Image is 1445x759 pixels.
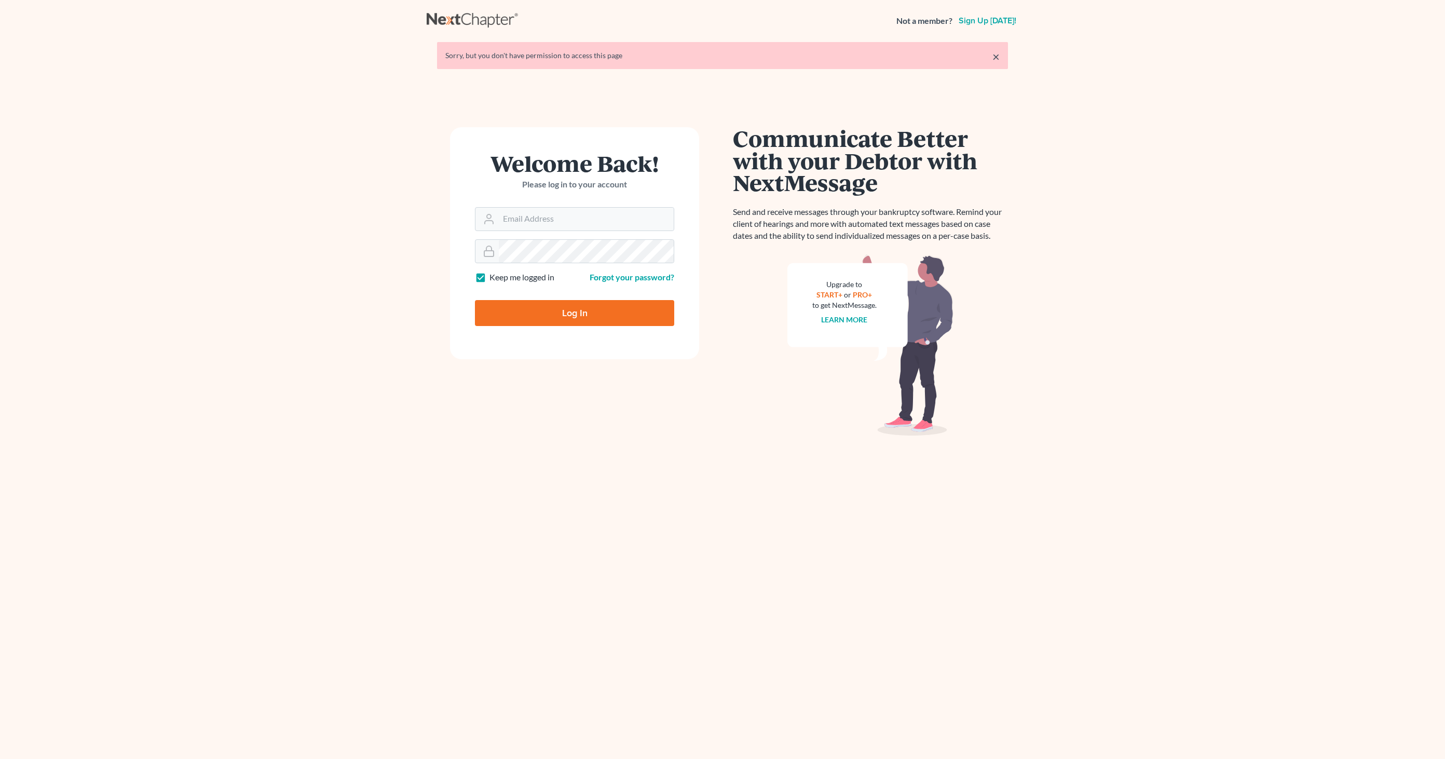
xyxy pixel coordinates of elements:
div: Sorry, but you don't have permission to access this page [445,50,1000,61]
label: Keep me logged in [489,272,554,283]
a: Learn more [822,315,868,324]
a: PRO+ [853,290,873,299]
a: × [992,50,1000,63]
h1: Communicate Better with your Debtor with NextMessage [733,127,1008,194]
p: Please log in to your account [475,179,674,191]
a: Sign up [DATE]! [957,17,1018,25]
h1: Welcome Back! [475,152,674,174]
strong: Not a member? [896,15,952,27]
input: Log In [475,300,674,326]
span: or [844,290,852,299]
div: Upgrade to [812,279,877,290]
a: START+ [817,290,843,299]
a: Forgot your password? [590,272,674,282]
input: Email Address [499,208,674,231]
img: nextmessage_bg-59042aed3d76b12b5cd301f8e5b87938c9018125f34e5fa2b7a6b67550977c72.svg [787,254,953,436]
p: Send and receive messages through your bankruptcy software. Remind your client of hearings and mo... [733,206,1008,242]
div: to get NextMessage. [812,300,877,310]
